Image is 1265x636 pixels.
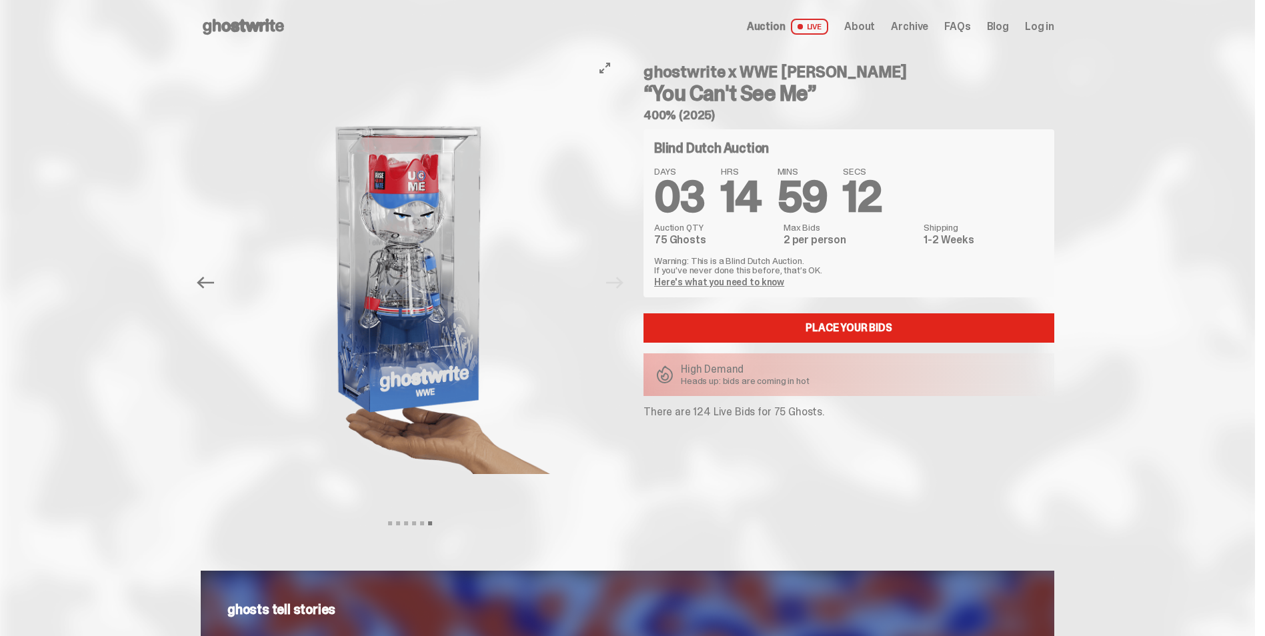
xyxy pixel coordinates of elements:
h4: ghostwrite x WWE [PERSON_NAME] [644,64,1054,80]
span: Auction [747,21,786,32]
button: Previous [191,268,220,297]
button: View slide 1 [388,521,392,525]
span: 12 [843,169,882,225]
button: View slide 3 [404,521,408,525]
p: There are 124 Live Bids for 75 Ghosts. [644,407,1054,417]
img: ghostwrite%20wwe%20scale.png [227,53,593,512]
a: Blog [987,21,1009,32]
button: View slide 6 [428,521,432,525]
span: 14 [721,169,762,225]
button: View slide 5 [420,521,424,525]
dd: 1-2 Weeks [924,235,1044,245]
a: FAQs [944,21,970,32]
dt: Shipping [924,223,1044,232]
span: MINS [778,167,828,176]
span: HRS [721,167,762,176]
span: SECS [843,167,882,176]
a: About [844,21,875,32]
dd: 2 per person [784,235,916,245]
span: 59 [778,169,828,225]
a: Place your Bids [644,313,1054,343]
a: Archive [891,21,928,32]
p: Heads up: bids are coming in hot [681,376,810,385]
button: View slide 4 [412,521,416,525]
h3: “You Can't See Me” [644,83,1054,104]
h4: Blind Dutch Auction [654,141,769,155]
h5: 400% (2025) [644,109,1054,121]
p: ghosts tell stories [227,603,1028,616]
dt: Max Bids [784,223,916,232]
span: LIVE [791,19,829,35]
p: Warning: This is a Blind Dutch Auction. If you’ve never done this before, that’s OK. [654,256,1044,275]
p: High Demand [681,364,810,375]
a: Here's what you need to know [654,276,784,288]
dd: 75 Ghosts [654,235,776,245]
span: 03 [654,169,705,225]
span: DAYS [654,167,705,176]
a: Auction LIVE [747,19,828,35]
dt: Auction QTY [654,223,776,232]
button: View full-screen [597,60,613,76]
button: View slide 2 [396,521,400,525]
a: Log in [1025,21,1054,32]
